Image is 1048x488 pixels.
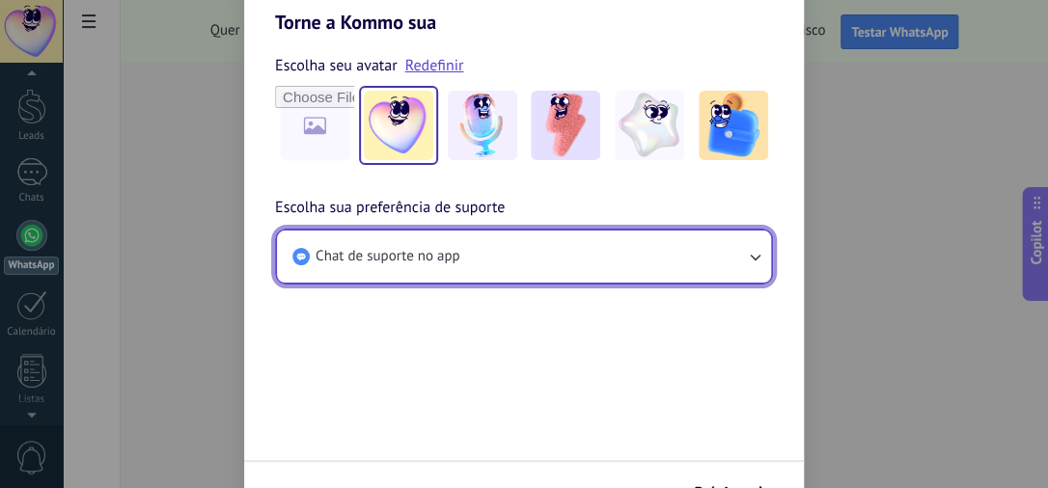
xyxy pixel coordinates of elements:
[448,91,517,160] img: -2.jpeg
[316,247,460,266] span: Chat de suporte no app
[277,230,771,283] button: Chat de suporte no app
[615,91,684,160] img: -4.jpeg
[275,53,398,78] span: Escolha seu avatar
[531,91,600,160] img: -3.jpeg
[364,91,433,160] img: -1.jpeg
[405,56,464,75] a: Redefinir
[699,91,768,160] img: -5.jpeg
[275,196,505,221] span: Escolha sua preferência de suporte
